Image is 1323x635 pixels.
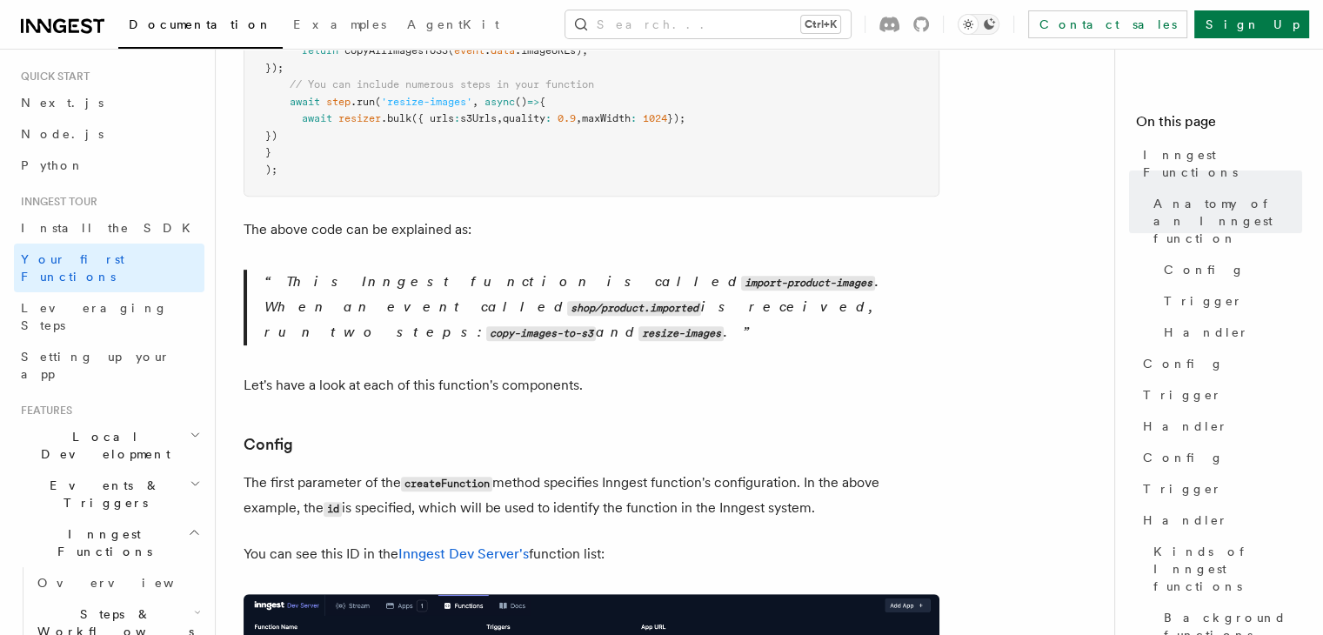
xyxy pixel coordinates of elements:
button: Inngest Functions [14,518,204,567]
span: () [515,96,527,108]
span: step [326,96,351,108]
span: Trigger [1143,480,1222,498]
a: Config [1136,348,1302,379]
span: Config [1143,355,1224,372]
span: Trigger [1164,292,1243,310]
span: , [497,112,503,124]
a: Anatomy of an Inngest function [1146,188,1302,254]
span: AgentKit [407,17,499,31]
span: await [290,96,320,108]
a: Handler [1136,411,1302,442]
span: Anatomy of an Inngest function [1153,195,1302,247]
a: Trigger [1136,379,1302,411]
a: Handler [1157,317,1302,348]
a: Inngest Functions [1136,139,1302,188]
kbd: Ctrl+K [801,16,840,33]
a: Contact sales [1028,10,1187,38]
a: Handler [1136,505,1302,536]
span: . [484,44,491,57]
p: Let's have a look at each of this function's components. [244,373,939,398]
span: Overview [37,576,217,590]
span: .bulk [381,112,411,124]
span: }) [265,130,277,142]
a: Inngest Dev Server's [398,545,529,562]
span: 1024 [643,112,667,124]
span: { [539,96,545,108]
code: import-product-images [741,276,875,291]
a: Config [1157,254,1302,285]
span: Trigger [1143,386,1222,404]
h4: On this page [1136,111,1302,139]
span: Install the SDK [21,221,201,235]
span: : [454,112,460,124]
a: Trigger [1136,473,1302,505]
span: , [576,112,582,124]
span: } [265,146,271,158]
span: : [631,112,637,124]
span: Node.js [21,127,104,141]
span: Examples [293,17,386,31]
span: 0.9 [558,112,576,124]
span: data [491,44,515,57]
span: Documentation [129,17,272,31]
a: Documentation [118,5,283,49]
span: ); [265,164,277,176]
span: async [484,96,515,108]
p: You can see this ID in the function list: [244,542,939,566]
span: ( [448,44,454,57]
span: .run [351,96,375,108]
a: Config [244,432,293,457]
span: ({ urls [411,112,454,124]
code: id [324,502,342,517]
code: copy-images-to-s3 [486,326,596,341]
a: Next.js [14,87,204,118]
span: Handler [1143,418,1228,435]
button: Local Development [14,421,204,470]
button: Events & Triggers [14,470,204,518]
a: Trigger [1157,285,1302,317]
span: Inngest Functions [1143,146,1302,181]
a: Config [1136,442,1302,473]
span: Your first Functions [21,252,124,284]
span: Config [1164,261,1245,278]
a: AgentKit [397,5,510,47]
span: 'resize-images' [381,96,472,108]
span: return [302,44,338,57]
span: , [472,96,478,108]
span: Setting up your app [21,350,170,381]
span: event [454,44,484,57]
span: Leveraging Steps [21,301,168,332]
span: Events & Triggers [14,477,190,511]
span: Handler [1143,511,1228,529]
span: }); [265,62,284,74]
span: maxWidth [582,112,631,124]
p: The first parameter of the method specifies Inngest function's configuration. In the above exampl... [244,471,939,521]
a: Overview [30,567,204,598]
span: ( [375,96,381,108]
span: Inngest tour [14,195,97,209]
code: shop/product.imported [567,301,701,316]
span: Python [21,158,84,172]
button: Toggle dark mode [958,14,999,35]
span: Kinds of Inngest functions [1153,543,1302,595]
code: createFunction [401,477,492,491]
a: Python [14,150,204,181]
a: Sign Up [1194,10,1309,38]
a: Kinds of Inngest functions [1146,536,1302,602]
a: Leveraging Steps [14,292,204,341]
span: // You can include numerous steps in your function [290,78,594,90]
span: quality [503,112,545,124]
span: resizer [338,112,381,124]
a: Install the SDK [14,212,204,244]
span: }); [667,112,685,124]
span: await [302,112,332,124]
span: Quick start [14,70,90,84]
span: Config [1143,449,1224,466]
span: : [545,112,551,124]
span: => [527,96,539,108]
span: Local Development [14,428,190,463]
span: Features [14,404,72,418]
button: Search...Ctrl+K [565,10,851,38]
span: copyAllImagesToS3 [344,44,448,57]
p: This Inngest function is called . When an event called is received, run two steps: and . [264,270,939,345]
